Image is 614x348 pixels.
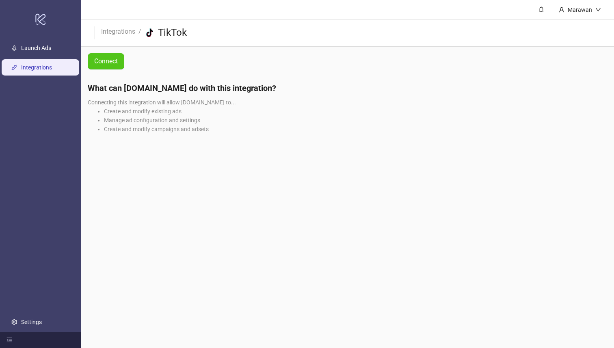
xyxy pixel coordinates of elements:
[88,99,236,106] span: Connecting this integration will allow [DOMAIN_NAME] to...
[21,45,51,52] a: Launch Ads
[104,125,608,134] li: Create and modify campaigns and adsets
[21,319,42,325] a: Settings
[88,53,124,69] button: Connect
[88,82,608,94] h4: What can [DOMAIN_NAME] do with this integration?
[595,7,601,13] span: down
[94,58,118,65] span: Connect
[158,26,187,39] h3: TikTok
[104,116,608,125] li: Manage ad configuration and settings
[138,26,141,39] li: /
[6,337,12,343] span: menu-fold
[104,107,608,116] li: Create and modify existing ads
[538,6,544,12] span: bell
[559,7,564,13] span: user
[564,5,595,14] div: Marawan
[99,26,137,35] a: Integrations
[21,65,52,71] a: Integrations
